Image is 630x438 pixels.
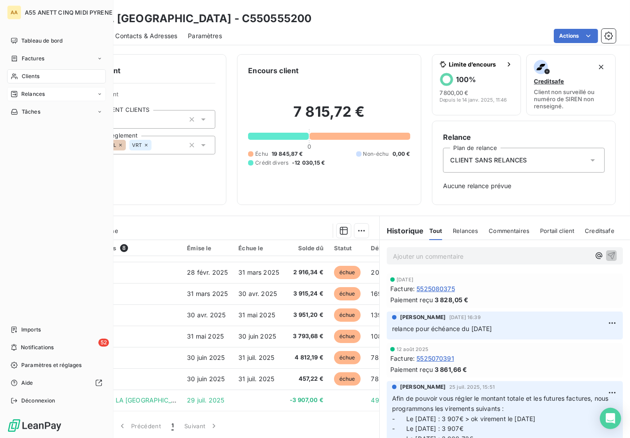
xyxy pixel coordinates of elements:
span: 31 mars 2025 [187,290,228,297]
span: 3 915,24 € [290,289,323,298]
div: Émise le [187,245,228,252]
span: [PERSON_NAME] [400,313,446,321]
span: Relances [21,90,45,98]
h6: Relance [443,132,605,142]
span: 7 800,00 € [439,89,469,96]
span: 30 juin 2025 [187,354,225,361]
span: 5525080375 [416,284,455,293]
img: Logo LeanPay [7,418,62,433]
span: 3 828,05 € [435,295,469,304]
span: 19 845,87 € [272,150,303,158]
span: VRT [132,142,142,148]
span: Depuis le 14 janv. 2025, 11:46 [439,97,507,103]
span: 200 j [371,268,387,276]
span: 3 951,20 € [290,311,323,320]
span: Propriétés Client [71,91,215,103]
h2: 7 815,72 € [248,103,410,130]
a: Aide [7,376,106,390]
span: 30 avr. 2025 [238,290,277,297]
span: 31 juil. 2025 [238,354,274,361]
span: échue [334,308,361,322]
span: Clients [22,72,39,80]
span: 8 [120,244,128,252]
span: -3 907,00 € [290,396,323,405]
span: Notifications [21,343,54,351]
span: Échu [255,150,268,158]
span: Tout [429,227,443,234]
span: Crédit divers [255,159,288,167]
span: CLIENT SANS RELANCES [451,156,527,165]
span: 31 juil. 2025 [238,375,274,383]
span: 0,00 € [393,150,410,158]
span: Client non surveillé ou numéro de SIREN non renseigné. [534,88,608,110]
input: Ajouter une valeur [152,141,159,149]
span: 52 [98,339,109,347]
span: 108 j [371,332,385,340]
span: 1 [171,422,174,430]
span: 12 août 2025 [397,347,428,352]
span: 3 793,68 € [290,332,323,341]
span: Contacts & Adresses [115,32,177,40]
h6: Historique [380,225,424,236]
button: Actions [554,29,598,43]
span: Paramètres et réglages [21,361,82,369]
span: 31 mai 2025 [187,332,224,340]
span: Aucune relance prévue [443,182,605,190]
span: Factures [22,55,44,63]
button: Suivant [179,417,224,435]
span: Tableau de bord [21,37,62,45]
span: échue [334,330,361,343]
span: Relances [453,227,478,234]
span: Creditsafe [534,78,564,85]
span: 30 juin 2025 [187,375,225,383]
span: VIRT reglt HOTEL LA [GEOGRAPHIC_DATA] [61,396,190,404]
span: Paramètres [188,32,222,40]
span: Paiement reçu [390,295,433,304]
div: Échue le [238,245,279,252]
span: Facture : [390,354,415,363]
div: AA [7,5,21,20]
span: Non-échu [363,150,389,158]
button: Précédent [113,417,166,435]
span: Portail client [540,227,574,234]
span: Creditsafe [585,227,614,234]
h3: HOTEL [GEOGRAPHIC_DATA] - C550555200 [78,11,311,27]
span: Déconnexion [21,397,55,405]
span: 49 j [371,396,383,404]
span: 169 j [371,290,385,297]
span: 28 févr. 2025 [187,268,228,276]
span: Limite d’encours [449,61,502,68]
span: Aide [21,379,33,387]
span: 30 avr. 2025 [187,311,226,319]
span: 31 mars 2025 [238,268,279,276]
div: Délai [371,245,395,252]
span: échue [334,351,361,364]
span: 0 [307,143,311,150]
span: 139 j [371,311,385,319]
span: 457,22 € [290,375,323,383]
span: [DATE] [397,277,413,282]
div: Statut [334,245,361,252]
span: 4 812,19 € [290,353,323,362]
span: 25 juil. 2025, 15:51 [449,384,495,390]
span: 3 861,66 € [435,365,467,374]
button: Limite d’encours100%7 800,00 €Depuis le 14 janv. 2025, 11:46 [432,54,521,115]
span: 78 j [371,375,382,383]
span: [DATE] 16:39 [449,315,481,320]
span: échue [334,287,361,300]
span: [PERSON_NAME] [400,383,446,391]
span: échue [334,266,361,279]
span: 30 juin 2025 [238,332,276,340]
span: Paiement reçu [390,365,433,374]
h6: Informations client [54,65,215,76]
span: -12 030,15 € [292,159,325,167]
span: 29 juil. 2025 [187,396,224,404]
span: échue [334,372,361,386]
span: 78 j [371,354,382,361]
span: relance pour échéance du [DATE] [392,325,492,332]
div: Pièces comptables [61,244,176,252]
span: Tâches [22,108,40,116]
button: CreditsafeClient non surveillé ou numéro de SIREN non renseigné. [526,54,616,115]
div: Solde dû [290,245,323,252]
span: Facture : [390,284,415,293]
